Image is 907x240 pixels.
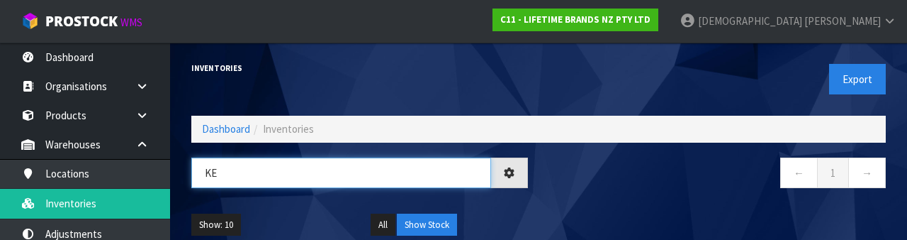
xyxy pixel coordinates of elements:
[848,158,886,188] a: →
[202,122,250,136] a: Dashboard
[829,64,886,94] button: Export
[780,158,818,188] a: ←
[397,214,457,236] button: Show Stock
[21,12,39,30] img: cube-alt.png
[698,14,802,28] span: [DEMOGRAPHIC_DATA]
[500,13,650,26] strong: C11 - LIFETIME BRANDS NZ PTY LTD
[263,122,314,136] span: Inventories
[191,158,491,188] input: Search inventories
[191,214,241,236] button: Show: 10
[817,158,849,188] a: 1
[120,16,142,29] small: WMS
[191,64,528,72] h1: Inventories
[549,158,886,192] nav: Page navigation
[492,9,658,31] a: C11 - LIFETIME BRANDS NZ PTY LTD
[371,214,395,236] button: All
[804,14,881,28] span: [PERSON_NAME]
[45,12,118,31] span: ProStock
